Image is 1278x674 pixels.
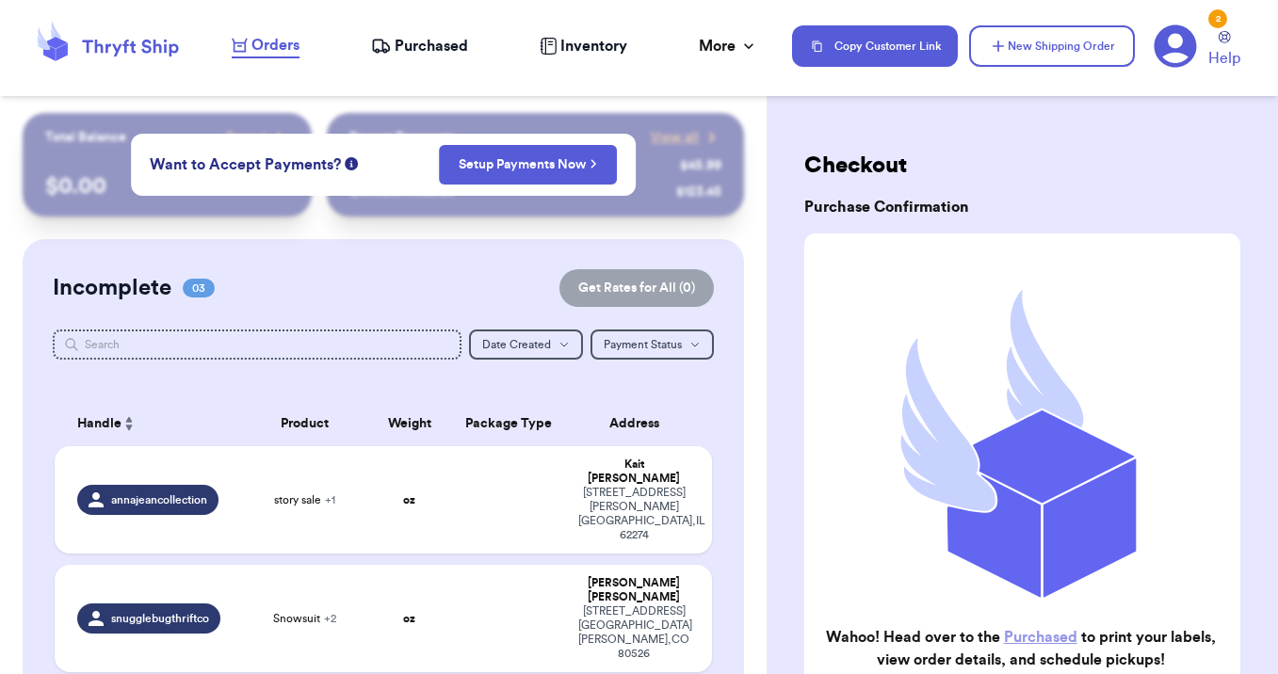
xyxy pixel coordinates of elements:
a: 2 [1154,24,1197,68]
a: Orders [232,34,299,58]
div: 2 [1208,9,1227,28]
button: Get Rates for All (0) [559,269,714,307]
input: Search [53,329,461,360]
p: $ 0.00 [45,171,288,201]
p: Recent Payments [349,128,454,147]
button: New Shipping Order [969,25,1135,67]
th: Weight [370,401,449,446]
div: [STREET_ADDRESS] [GEOGRAPHIC_DATA][PERSON_NAME] , CO 80526 [578,604,688,661]
h3: Purchase Confirmation [804,196,1240,218]
div: [STREET_ADDRESS][PERSON_NAME] [GEOGRAPHIC_DATA] , IL 62274 [578,486,688,542]
span: Payout [226,128,267,147]
span: Snowsuit [273,611,336,626]
span: Payment Status [604,339,682,350]
button: Sort ascending [121,412,137,435]
span: + 1 [325,494,335,505]
div: $ 123.45 [676,183,721,201]
span: Want to Accept Payments? [150,153,341,176]
p: Total Balance [45,128,126,147]
div: Kait [PERSON_NAME] [578,457,688,486]
button: Date Created [469,329,583,360]
a: Purchased [371,35,468,57]
span: Date Created [482,339,551,350]
button: Payment Status [590,329,714,360]
th: Package Type [449,401,568,446]
strong: oz [403,613,415,624]
span: 03 [183,279,215,297]
h2: Incomplete [53,273,171,303]
strong: oz [403,494,415,505]
h2: Checkout [804,151,1240,181]
th: Address [567,401,711,446]
div: $ 45.99 [680,156,721,175]
th: Product [239,401,370,446]
span: annajeancollection [111,492,207,507]
div: [PERSON_NAME] [PERSON_NAME] [578,576,688,604]
button: Setup Payments Now [439,145,617,185]
span: snugglebugthriftco [111,611,209,626]
span: Inventory [560,35,627,57]
a: Help [1208,31,1240,70]
span: Handle [77,414,121,434]
span: Purchased [395,35,468,57]
span: Help [1208,47,1240,70]
a: Purchased [1004,630,1077,645]
span: View all [651,128,699,147]
a: Setup Payments Now [459,155,597,174]
button: Copy Customer Link [792,25,958,67]
div: More [699,35,758,57]
span: Orders [251,34,299,56]
a: View all [651,128,721,147]
span: + 2 [324,613,336,624]
h2: Wahoo! Head over to the to print your labels, view order details, and schedule pickups! [819,626,1221,671]
a: Payout [226,128,289,147]
span: story sale [274,492,335,507]
a: Inventory [540,35,627,57]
